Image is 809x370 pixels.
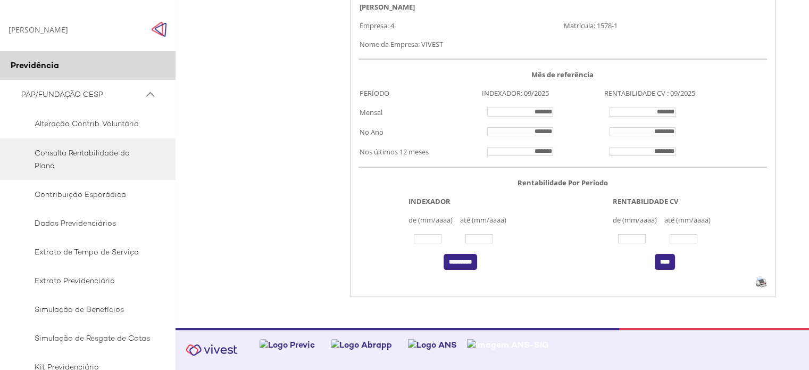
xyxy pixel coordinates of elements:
[11,60,59,71] span: Previdência
[260,339,315,350] img: Logo Previc
[176,328,809,370] footer: Vivest
[613,196,678,206] b: RENTABILIDADE CV
[358,84,481,102] td: PERÍODO
[612,210,664,229] td: de (mm/aaaa)
[21,188,151,201] span: Contribuição Esporádica
[358,142,481,161] td: Nos últimos 12 meses
[358,16,563,35] td: Empresa: 4
[331,339,392,350] img: Logo Abrapp
[531,70,594,79] b: Mês de referência
[9,24,68,35] div: [PERSON_NAME]
[563,16,767,35] td: Matrícula: 1578-1
[467,339,549,350] img: Imagem ANS-SIG
[151,21,167,37] span: Click to close side navigation.
[518,178,608,187] b: Rentabilidade Por Período
[21,332,151,344] span: Simulação de Resgate de Cotas
[358,102,481,122] td: Mensal
[21,274,151,287] span: Extrato Previdenciário
[21,88,144,101] span: PAP/FUNDAÇÃO CESP
[408,196,451,206] b: INDEXADOR
[358,35,767,53] td: Nome da Empresa: VIVEST
[21,117,151,130] span: Alteração Contrib. Voluntária
[408,339,457,350] img: Logo ANS
[481,84,603,102] td: INDEXADOR: 09/2025
[603,84,766,102] td: RENTABILIDADE CV : 09/2025
[21,303,151,316] span: Simulação de Benefícios
[180,338,244,362] img: Vivest
[407,210,460,229] td: de (mm/aaaa)
[21,217,151,229] span: Dados Previdenciários
[459,210,513,229] td: até (mm/aaaa)
[663,210,718,229] td: até (mm/aaaa)
[755,275,767,289] img: printer_off.png
[21,146,151,172] span: Consulta Rentabilidade do Plano
[21,245,151,258] span: Extrato de Tempo de Serviço
[358,122,481,142] td: No Ano
[151,21,167,37] img: Fechar menu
